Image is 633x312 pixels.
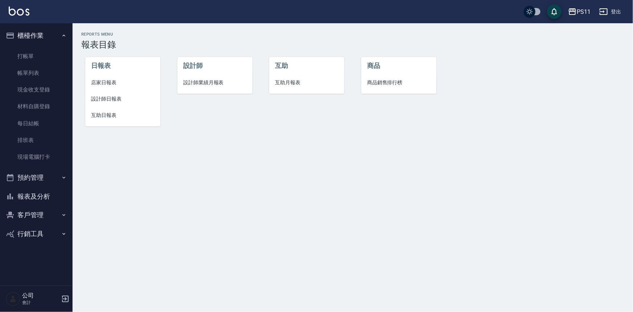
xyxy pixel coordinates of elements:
a: 設計師日報表 [85,91,160,107]
button: 預約管理 [3,168,70,187]
div: PS11 [577,7,591,16]
h5: 公司 [22,292,59,299]
li: 商品 [361,57,436,74]
li: 設計師 [177,57,252,74]
span: 店家日報表 [91,79,155,86]
p: 會計 [22,299,59,306]
a: 商品銷售排行榜 [361,74,436,91]
span: 設計師日報表 [91,95,155,103]
span: 設計師業績月報表 [183,79,247,86]
img: Logo [9,7,29,16]
img: Person [6,292,20,306]
a: 現場電腦打卡 [3,149,70,165]
span: 商品銷售排行榜 [367,79,431,86]
button: 行銷工具 [3,224,70,243]
button: 客戶管理 [3,206,70,224]
a: 每日結帳 [3,115,70,132]
h3: 報表目錄 [81,40,624,50]
a: 排班表 [3,132,70,149]
h2: Reports Menu [81,32,624,37]
span: 互助月報表 [275,79,338,86]
button: 報表及分析 [3,187,70,206]
li: 日報表 [85,57,160,74]
a: 互助日報表 [85,107,160,123]
a: 設計師業績月報表 [177,74,252,91]
a: 材料自購登錄 [3,98,70,115]
li: 互助 [269,57,344,74]
a: 現金收支登錄 [3,81,70,98]
button: 櫃檯作業 [3,26,70,45]
a: 帳單列表 [3,65,70,81]
button: save [547,4,562,19]
a: 打帳單 [3,48,70,65]
span: 互助日報表 [91,112,155,119]
a: 互助月報表 [269,74,344,91]
button: 登出 [596,5,624,19]
a: 店家日報表 [85,74,160,91]
button: PS11 [565,4,593,19]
